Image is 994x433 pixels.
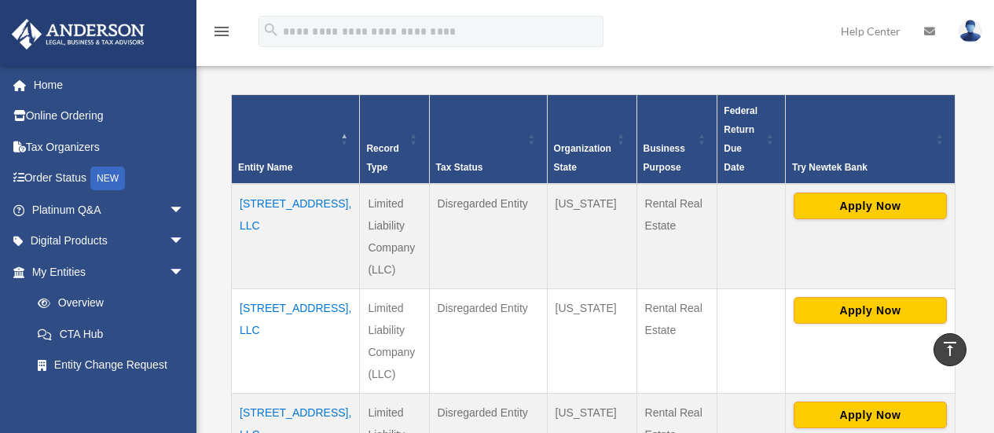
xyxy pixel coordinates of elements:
[90,167,125,190] div: NEW
[933,333,966,366] a: vertical_align_top
[785,94,955,184] th: Try Newtek Bank : Activate to sort
[11,194,208,226] a: Platinum Q&Aarrow_drop_down
[11,69,208,101] a: Home
[547,184,636,289] td: [US_STATE]
[262,21,280,39] i: search
[232,288,360,393] td: [STREET_ADDRESS], LLC
[941,339,959,358] i: vertical_align_top
[547,288,636,393] td: [US_STATE]
[11,256,200,288] a: My Entitiesarrow_drop_down
[436,162,483,173] span: Tax Status
[22,288,193,319] a: Overview
[7,19,149,50] img: Anderson Advisors Platinum Portal
[636,184,717,289] td: Rental Real Estate
[366,143,398,173] span: Record Type
[22,318,200,350] a: CTA Hub
[360,94,429,184] th: Record Type: Activate to sort
[636,288,717,393] td: Rental Real Estate
[636,94,717,184] th: Business Purpose: Activate to sort
[794,193,947,219] button: Apply Now
[794,297,947,324] button: Apply Now
[11,226,208,257] a: Digital Productsarrow_drop_down
[11,163,208,195] a: Order StatusNEW
[232,94,360,184] th: Entity Name: Activate to invert sorting
[360,288,429,393] td: Limited Liability Company (LLC)
[792,158,931,177] div: Try Newtek Bank
[429,288,547,393] td: Disregarded Entity
[429,184,547,289] td: Disregarded Entity
[360,184,429,289] td: Limited Liability Company (LLC)
[169,194,200,226] span: arrow_drop_down
[554,143,611,173] span: Organization State
[212,22,231,41] i: menu
[429,94,547,184] th: Tax Status: Activate to sort
[11,101,208,132] a: Online Ordering
[22,350,200,381] a: Entity Change Request
[644,143,685,173] span: Business Purpose
[724,105,757,173] span: Federal Return Due Date
[794,402,947,428] button: Apply Now
[169,226,200,258] span: arrow_drop_down
[238,162,292,173] span: Entity Name
[959,20,982,42] img: User Pic
[169,256,200,288] span: arrow_drop_down
[547,94,636,184] th: Organization State: Activate to sort
[11,131,208,163] a: Tax Organizers
[232,184,360,289] td: [STREET_ADDRESS], LLC
[212,28,231,41] a: menu
[717,94,786,184] th: Federal Return Due Date: Activate to sort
